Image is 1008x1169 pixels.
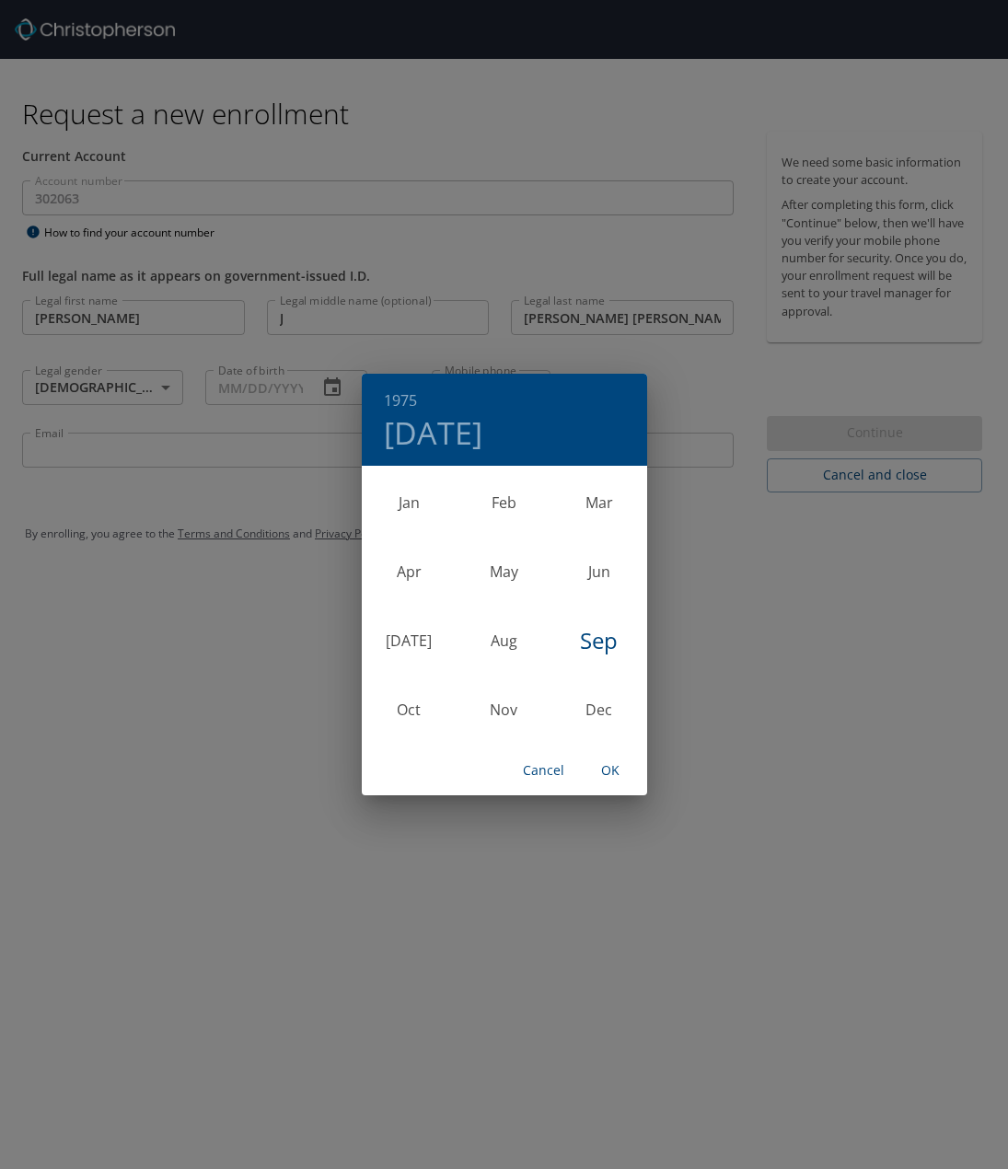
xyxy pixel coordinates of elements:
[457,469,551,538] div: Feb
[362,607,457,676] div: [DATE]
[515,754,574,788] button: Cancel
[457,607,551,676] div: Aug
[362,538,457,607] div: Apr
[551,607,646,676] div: Sep
[588,759,632,782] span: OK
[551,538,646,607] div: Jun
[551,676,646,745] div: Dec
[362,469,457,538] div: Jan
[551,469,646,538] div: Mar
[522,759,566,782] span: Cancel
[457,538,551,607] div: May
[362,676,457,745] div: Oct
[457,676,551,745] div: Nov
[384,388,417,413] button: 1975
[384,413,482,452] button: [DATE]
[581,754,640,788] button: OK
